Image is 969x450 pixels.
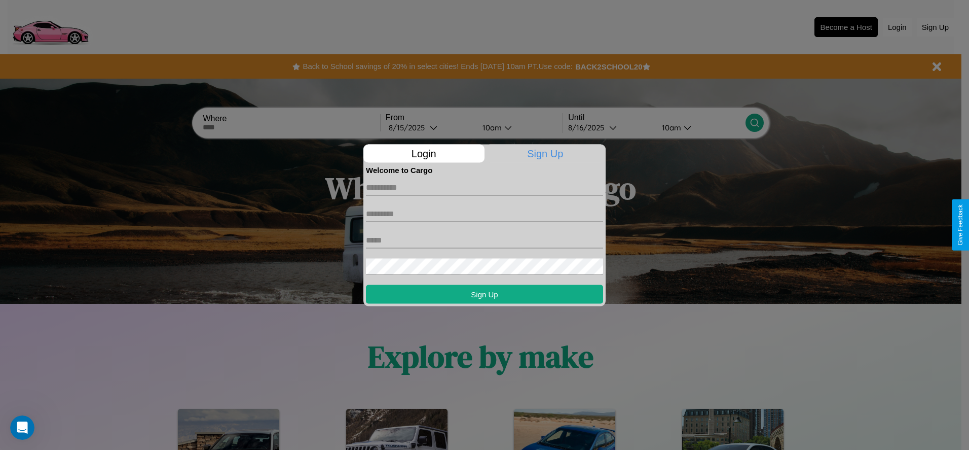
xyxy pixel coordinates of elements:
[485,144,606,162] p: Sign Up
[10,416,34,440] iframe: Intercom live chat
[363,144,485,162] p: Login
[366,165,603,174] h4: Welcome to Cargo
[957,204,964,246] div: Give Feedback
[366,285,603,303] button: Sign Up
